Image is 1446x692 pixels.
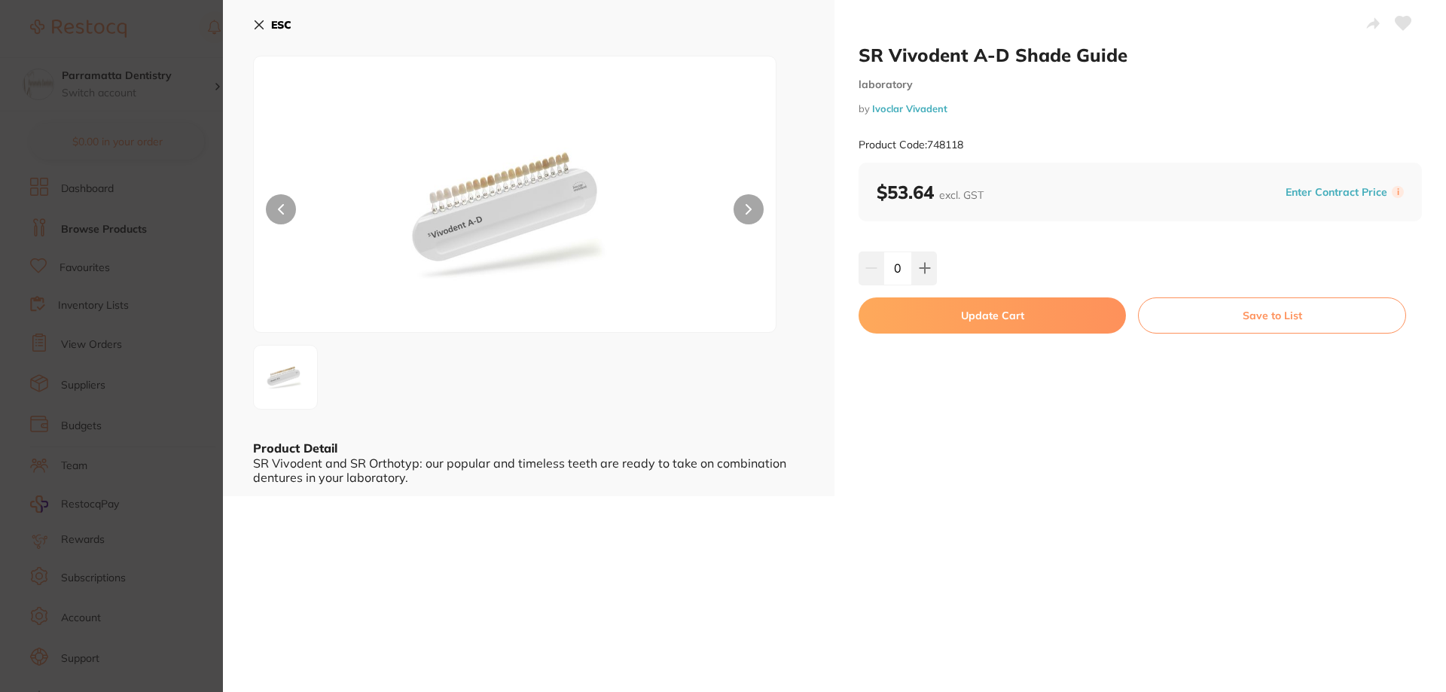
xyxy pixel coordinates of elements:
span: excl. GST [939,188,984,202]
small: laboratory [859,78,1422,91]
small: Product Code: 748118 [859,139,963,151]
label: i [1392,186,1404,198]
b: $53.64 [877,181,984,203]
b: ESC [271,18,291,32]
a: Ivoclar Vivadent [872,102,947,114]
b: Product Detail [253,441,337,456]
button: Enter Contract Price [1281,185,1392,200]
img: QmhaVEl6 [358,94,672,332]
button: Save to List [1138,297,1406,334]
small: by [859,103,1422,114]
button: ESC [253,12,291,38]
div: SR Vivodent and SR Orthotyp: our popular and timeless teeth are ready to take on combination dent... [253,456,804,484]
img: QmhaVEl6 [258,350,313,404]
button: Update Cart [859,297,1126,334]
h2: SR Vivodent A-D Shade Guide [859,44,1422,66]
